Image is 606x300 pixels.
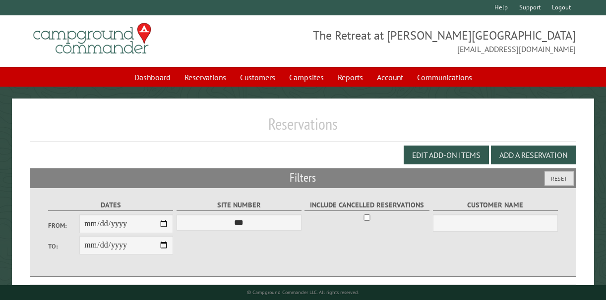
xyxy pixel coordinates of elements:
label: Dates [48,200,173,211]
button: Reset [545,171,574,186]
label: Include Cancelled Reservations [304,200,429,211]
a: Dashboard [128,68,177,87]
a: Account [371,68,409,87]
a: Customers [234,68,281,87]
label: To: [48,242,79,251]
label: Site Number [177,200,302,211]
span: The Retreat at [PERSON_NAME][GEOGRAPHIC_DATA] [EMAIL_ADDRESS][DOMAIN_NAME] [303,27,576,55]
h2: Filters [30,168,576,187]
a: Communications [411,68,478,87]
h1: Reservations [30,114,576,142]
img: Campground Commander [30,19,154,58]
button: Edit Add-on Items [404,146,489,164]
a: Campsites [283,68,330,87]
button: Add a Reservation [491,146,576,164]
small: © Campground Commander LLC. All rights reserved. [247,289,359,296]
label: Customer Name [433,200,558,211]
label: From: [48,221,79,230]
a: Reports [332,68,369,87]
a: Reservations [179,68,232,87]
